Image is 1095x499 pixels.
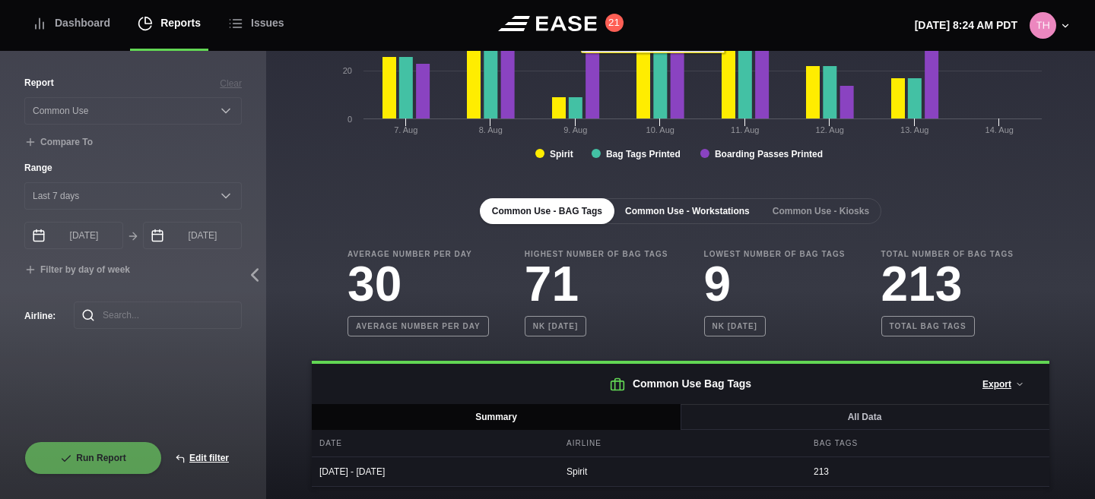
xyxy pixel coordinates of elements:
tspan: Boarding Passes Printed [715,149,823,159]
div: 213 [806,457,1049,486]
b: NK [DATE] [525,316,586,336]
input: mm/dd/yyyy [24,222,123,249]
div: [DATE] - [DATE] [312,457,555,486]
button: Common Use - BAG Tags [480,198,614,224]
button: Compare To [24,137,93,149]
tspan: 12. Aug [816,125,844,134]
tspan: 9. Aug [563,125,587,134]
tspan: 13. Aug [900,125,928,134]
div: Bag Tags [806,430,1049,456]
button: Clear [220,77,242,90]
tspan: 11. Aug [731,125,759,134]
div: Airline [559,430,802,456]
tspan: Bag Tags Printed [606,149,681,159]
button: Export [970,368,1037,401]
button: Filter by day of week [24,264,130,276]
b: NK [DATE] [704,316,766,336]
p: [DATE] 8:24 AM PDT [915,17,1017,33]
label: Airline : [24,309,49,323]
h3: 71 [525,260,668,308]
h3: 30 [348,260,489,308]
button: All Data [680,404,1049,430]
tspan: Spirit [550,149,573,159]
input: mm/dd/yyyy [143,222,242,249]
tspan: 14. Aug [985,125,1014,134]
b: Average Number Per Day [348,248,489,260]
button: Common Use - Workstations [613,198,762,224]
tspan: 8. Aug [479,125,503,134]
tspan: 10. Aug [646,125,674,134]
div: Spirit [559,457,802,486]
h3: 9 [704,260,846,308]
h2: Common Use Bag Tags [312,364,1049,404]
tspan: 7. Aug [394,125,417,134]
b: Total Number of Bag Tags [881,248,1014,260]
b: Average number per day [348,316,489,336]
button: Summary [312,404,681,430]
button: Common Use - Kiosks [760,198,881,224]
label: Range [24,161,242,175]
h3: 213 [881,260,1014,308]
button: 21 [605,14,624,32]
b: Total bag tags [881,316,975,336]
text: 0 [348,115,352,124]
input: Search... [74,302,242,329]
button: Edit filter [162,441,242,475]
div: Date [312,430,555,456]
img: 80ca9e2115b408c1dc8c56a444986cd3 [1030,12,1056,39]
b: Highest Number of Bag Tags [525,248,668,260]
b: Lowest Number of Bag Tags [704,248,846,260]
text: 20 [343,66,352,75]
label: Report [24,76,54,90]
